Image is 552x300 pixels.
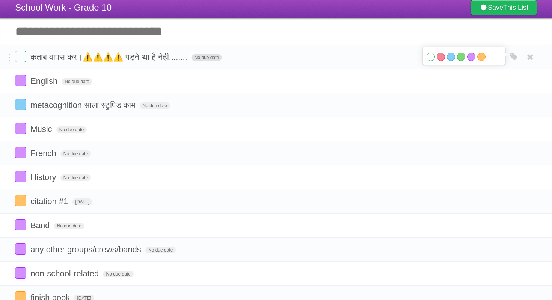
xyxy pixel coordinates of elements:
label: Done [15,99,26,110]
label: Done [15,219,26,230]
label: White [427,53,435,61]
label: Purple [467,53,475,61]
span: No due date [103,271,133,277]
span: No due date [192,54,222,61]
label: Done [15,267,26,279]
label: Done [15,171,26,182]
span: No due date [56,126,87,133]
span: No due date [60,174,91,181]
span: any other groups/crews/bands [30,245,143,254]
label: Orange [477,53,486,61]
span: No due date [54,223,84,229]
span: non-school-related [30,269,101,278]
label: Done [15,123,26,134]
span: [DATE] [72,198,93,205]
span: क़ताब वापस कर।⚠️⚠️⚠️⚠️ पड़ने था है नेही........ [30,52,189,62]
span: No due date [145,247,176,253]
span: English [30,76,59,86]
span: Band [30,221,51,230]
label: Green [457,53,465,61]
span: History [30,173,58,182]
label: Done [15,75,26,86]
span: No due date [140,102,170,109]
span: French [30,148,58,158]
label: Done [15,147,26,158]
label: Blue [447,53,455,61]
label: Red [437,53,445,61]
span: metacognition साला स्टुपिड काम [30,100,137,110]
label: Done [15,51,26,62]
span: Music [30,124,54,134]
b: This List [503,4,528,11]
label: Done [15,195,26,206]
span: School Work - Grade 10 [15,2,112,12]
span: No due date [60,150,91,157]
label: Done [15,243,26,255]
span: No due date [62,78,92,85]
span: citation #1 [30,197,70,206]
